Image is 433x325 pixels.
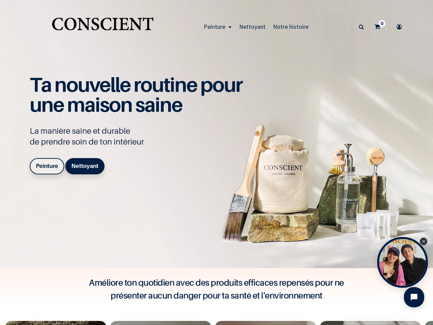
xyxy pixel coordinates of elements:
[30,126,250,147] p: La manière saine et durable de prendre soin de ton intérieur
[65,158,105,174] a: Nettoyant
[30,72,242,116] span: Ta nouvelle routine pour une maison saine
[273,23,309,30] span: Notre histoire
[420,238,427,245] div: Close Tolstoy widget
[81,276,352,302] h4: Améliore ton quotidien avec des produits efficaces repensés pour ne présenter aucun danger pour t...
[204,23,225,30] span: Peinture
[377,237,428,288] div: Open Tolstoy
[200,15,235,39] a: Peinture
[50,14,155,40] img: Conscient
[36,162,58,169] b: Peinture
[379,20,385,27] sup: 0
[30,158,64,174] a: Peinture
[398,281,430,313] iframe: Tidio Chat
[377,237,428,288] div: Open Tolstoy widget
[71,162,98,169] b: Nettoyant
[50,14,155,40] a: Logo of Conscient
[377,237,428,288] div: Tolstoy bubble widget
[370,15,389,39] a: 0
[239,23,266,30] span: Nettoyant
